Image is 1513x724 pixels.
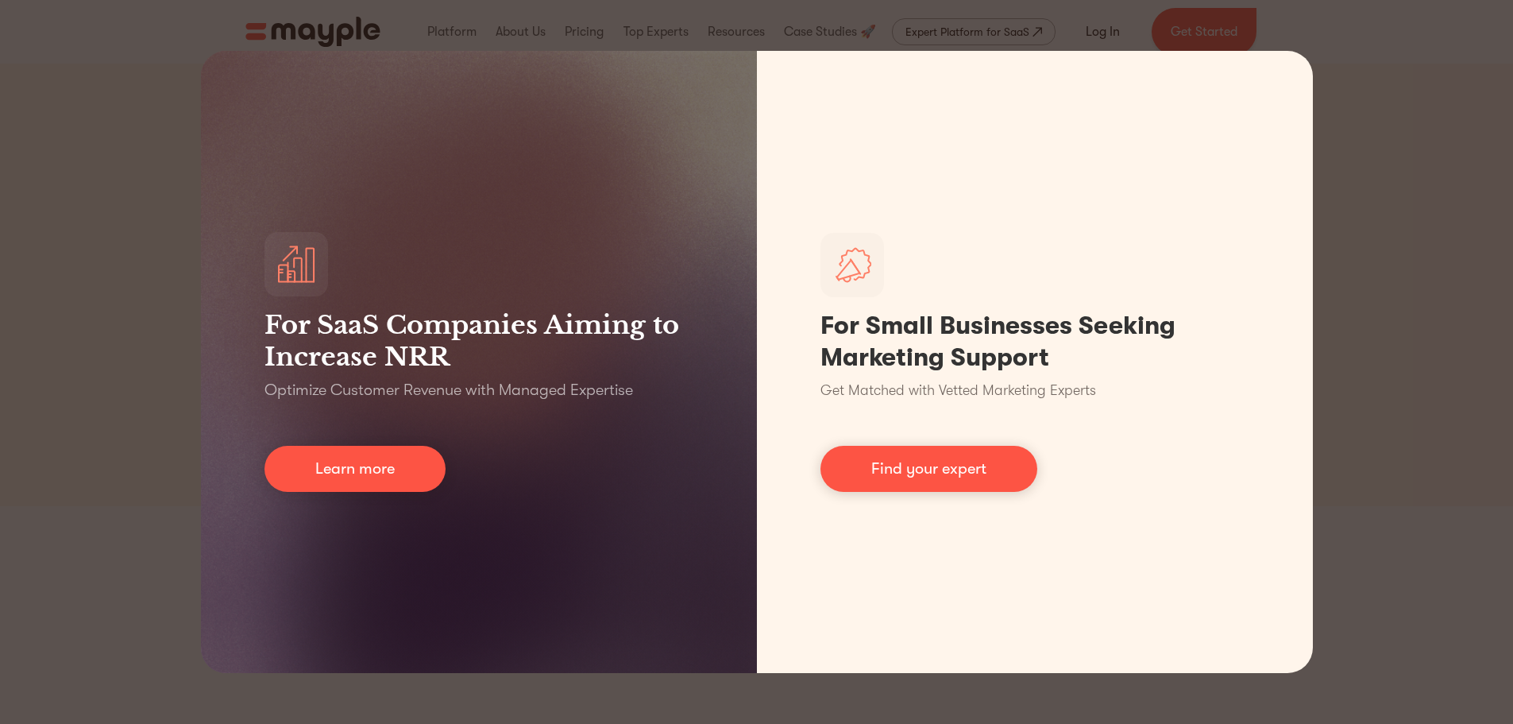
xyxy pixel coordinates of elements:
a: Find your expert [820,446,1037,492]
p: Optimize Customer Revenue with Managed Expertise [264,379,633,401]
h3: For SaaS Companies Aiming to Increase NRR [264,309,693,373]
p: Get Matched with Vetted Marketing Experts [820,380,1096,401]
a: Learn more [264,446,446,492]
h1: For Small Businesses Seeking Marketing Support [820,310,1249,374]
